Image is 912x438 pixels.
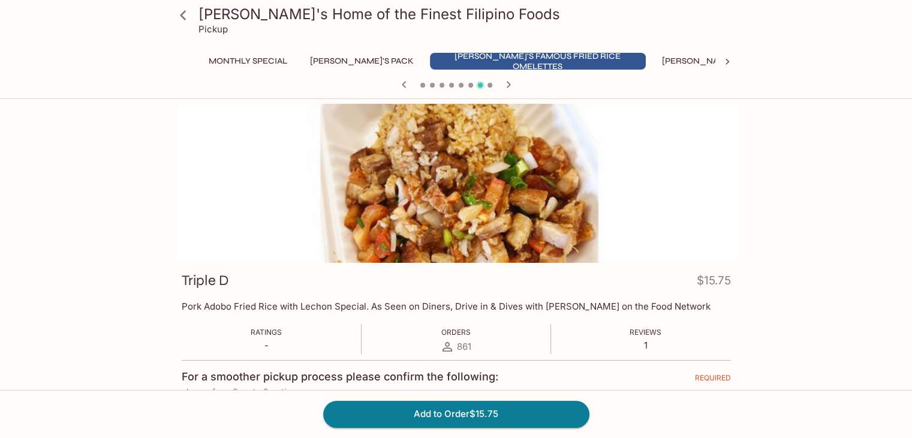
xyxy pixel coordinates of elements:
[251,340,282,351] p: -
[630,340,661,351] p: 1
[182,271,229,290] h3: Triple D
[182,370,498,383] h4: For a smoother pickup process please confirm the following:
[198,23,228,35] p: Pickup
[695,373,731,387] span: REQUIRED
[630,328,661,337] span: Reviews
[173,104,739,263] div: Triple D
[202,53,294,70] button: Monthly Special
[441,328,471,337] span: Orders
[323,401,589,427] button: Add to Order$15.75
[430,53,646,70] button: [PERSON_NAME]'s Famous Fried Rice Omelettes
[457,341,471,352] span: 861
[697,271,731,295] h4: $15.75
[198,5,735,23] h3: [PERSON_NAME]'s Home of the Finest Filipino Foods
[655,53,808,70] button: [PERSON_NAME]'s Mixed Plates
[303,53,420,70] button: [PERSON_NAME]'s Pack
[182,301,731,312] p: Pork Adobo Fried Rice with Lechon Special. As Seen on Diners, Drive in & Dives with [PERSON_NAME]...
[251,328,282,337] span: Ratings
[182,387,731,397] p: choose from 2 up to 2 options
